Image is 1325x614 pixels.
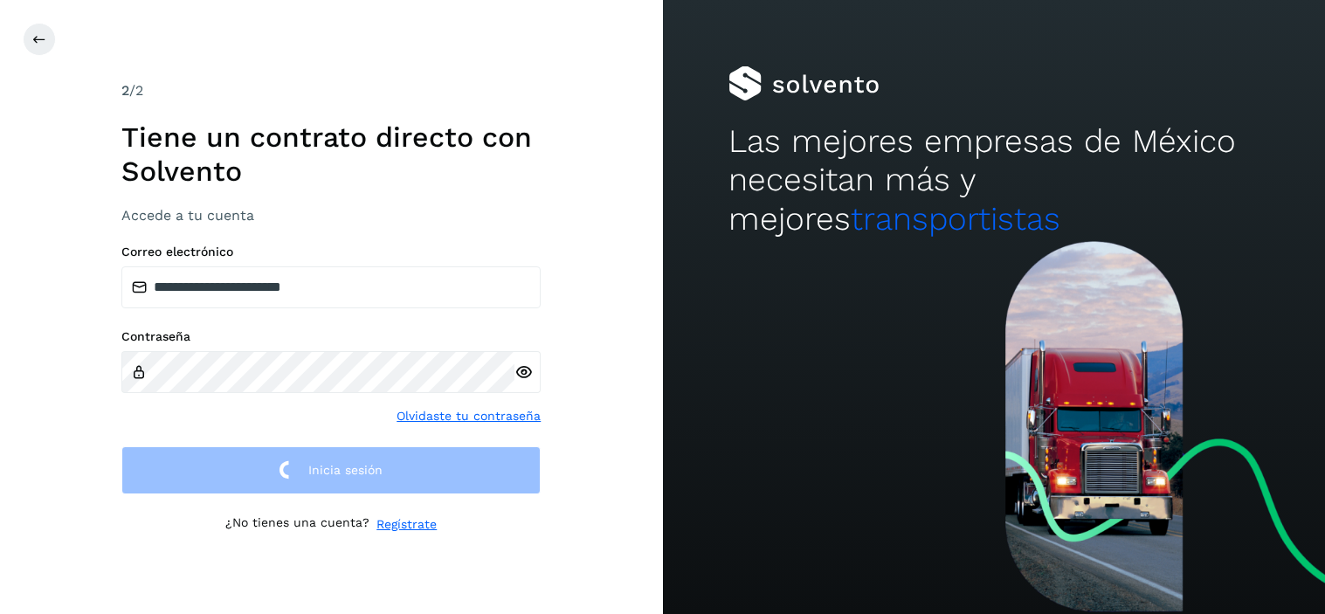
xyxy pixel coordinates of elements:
[121,82,129,99] span: 2
[376,515,437,534] a: Regístrate
[121,245,541,259] label: Correo electrónico
[121,207,541,224] h3: Accede a tu cuenta
[121,80,541,101] div: /2
[225,515,369,534] p: ¿No tienes una cuenta?
[121,329,541,344] label: Contraseña
[308,464,383,476] span: Inicia sesión
[851,200,1060,238] span: transportistas
[397,407,541,425] a: Olvidaste tu contraseña
[121,446,541,494] button: Inicia sesión
[728,122,1259,238] h2: Las mejores empresas de México necesitan más y mejores
[121,121,541,188] h1: Tiene un contrato directo con Solvento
